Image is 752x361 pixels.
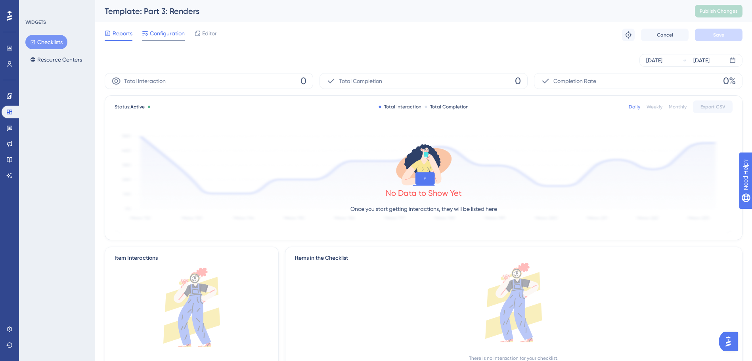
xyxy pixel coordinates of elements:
span: Need Help? [19,2,50,12]
button: Export CSV [693,100,733,113]
span: 0 [515,75,521,87]
div: Daily [629,104,640,110]
span: 0 [300,75,306,87]
span: Cancel [657,32,673,38]
div: Total Interaction [379,104,421,110]
button: Cancel [641,29,689,41]
div: Monthly [669,104,687,110]
span: Configuration [150,29,185,38]
div: Total Completion [425,104,469,110]
button: Save [695,29,742,41]
span: Total Completion [339,76,382,86]
div: WIDGETS [25,19,46,25]
p: Once you start getting interactions, they will be listed here [350,204,497,214]
button: Publish Changes [695,5,742,17]
span: Reports [113,29,132,38]
span: Total Interaction [124,76,166,86]
span: Publish Changes [700,8,738,14]
button: Checklists [25,35,67,49]
span: Completion Rate [553,76,596,86]
span: Save [713,32,724,38]
span: Active [130,104,145,110]
iframe: UserGuiding AI Assistant Launcher [719,330,742,353]
div: Weekly [647,104,662,110]
button: Resource Centers [25,52,87,67]
div: [DATE] [646,56,662,65]
span: 0% [723,75,736,87]
div: No Data to Show Yet [386,187,462,199]
span: Editor [202,29,217,38]
div: Items in the Checklist [295,253,733,263]
span: Status: [115,104,145,110]
div: [DATE] [693,56,710,65]
span: Export CSV [700,104,725,110]
div: Template: Part 3: Renders [105,6,675,17]
div: Item Interactions [115,253,158,263]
